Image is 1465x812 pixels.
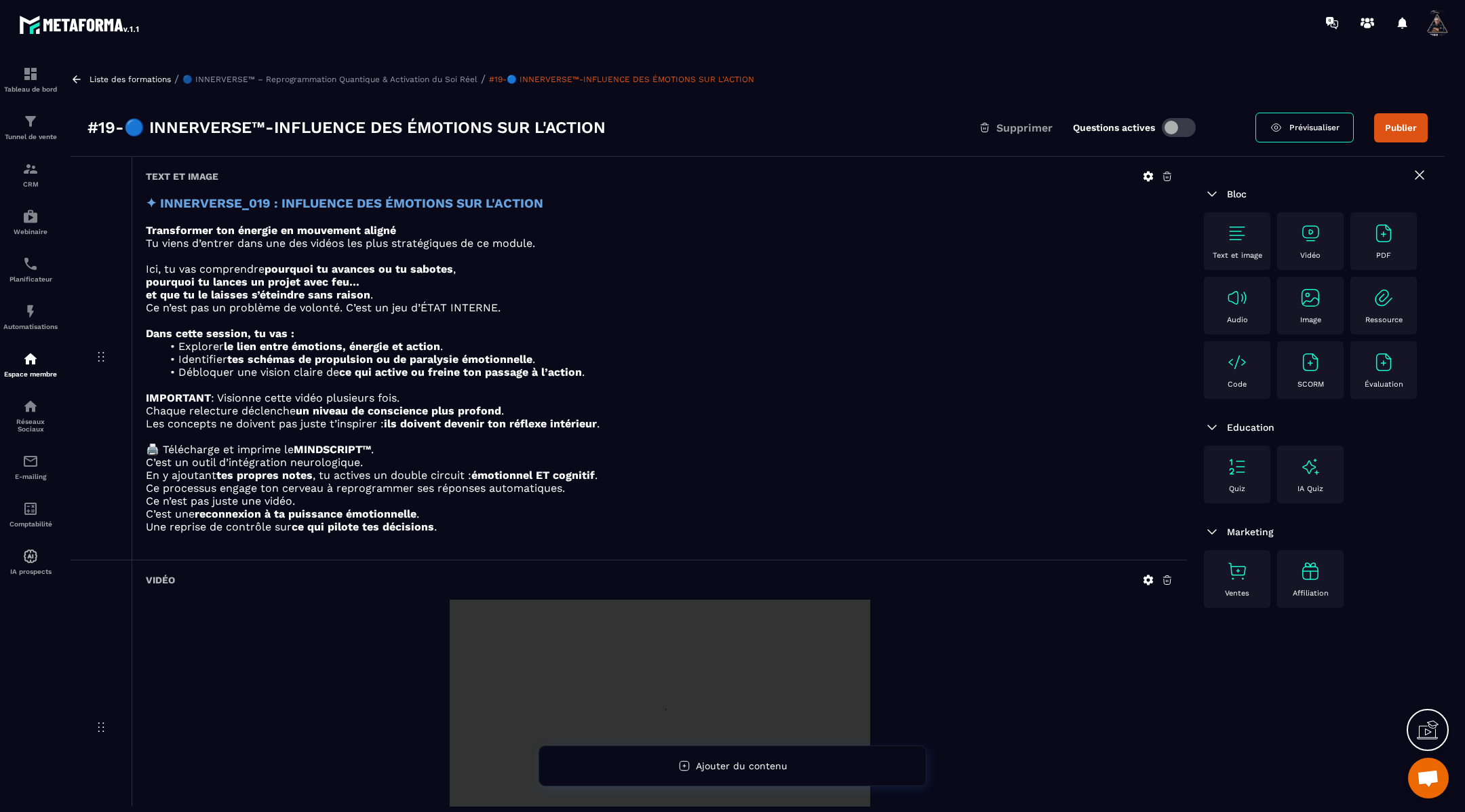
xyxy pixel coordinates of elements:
[696,760,787,771] span: Ajouter du contenu
[292,520,434,533] strong: ce qui pilote tes décisions
[22,161,39,177] img: formation
[1373,287,1394,309] img: text-image no-wra
[1227,315,1248,324] p: Audio
[146,288,370,301] strong: et que tu le laisses s’éteindre sans raison
[22,256,39,272] img: scheduler
[1297,380,1324,389] p: SCORM
[22,113,39,130] img: formation
[3,370,58,378] p: Espace membre
[481,73,486,85] span: /
[339,366,582,379] strong: ce qui active ou freine ton passage à l’action
[1213,251,1262,260] p: Text et image
[1204,419,1220,436] img: arrow-down
[3,85,58,93] p: Tableau de bord
[489,75,754,84] a: #19-🔵 INNERVERSE™-INFLUENCE DES ÉMOTIONS SUR L'ACTION
[146,391,211,404] strong: IMPORTANT
[22,351,39,367] img: automations
[146,404,1173,417] p: Chaque relecture déclenche .
[384,417,597,430] strong: ils doivent devenir ton réflexe intérieur
[3,388,58,443] a: social-networksocial-networkRéseaux Sociaux
[174,73,179,85] span: /
[1204,186,1220,202] img: arrow-down
[1300,456,1321,478] img: text-image
[471,469,595,482] strong: émotionnel ET cognitif
[146,263,1173,275] p: Ici, tu vas comprendre ,
[3,275,58,283] p: Planificateur
[1226,223,1248,244] img: text-image no-wra
[3,490,58,538] a: accountantaccountantComptabilité
[162,353,1173,366] li: Identifier .
[3,198,58,246] a: automationsautomationsWebinaire
[22,208,39,225] img: automations
[1300,315,1321,324] p: Image
[1226,560,1248,582] img: text-image no-wra
[1227,189,1247,199] span: Bloc
[146,327,294,340] strong: Dans cette session, tu vas :
[3,151,58,198] a: formationformationCRM
[1226,351,1248,373] img: text-image no-wra
[1073,122,1155,133] label: Questions actives
[3,180,58,188] p: CRM
[146,301,1173,314] p: Ce n’est pas un problème de volonté. C’est un jeu d’ÉTAT INTERNE.
[1300,351,1321,373] img: text-image no-wra
[3,323,58,330] p: Automatisations
[1297,484,1323,493] p: IA Quiz
[22,453,39,469] img: email
[22,501,39,517] img: accountant
[1300,251,1321,260] p: Vidéo
[146,196,543,211] strong: ✦ INNERVERSE_019 : INFLUENCE DES ÉMOTIONS SUR L'ACTION
[3,473,58,480] p: E-mailing
[146,171,218,182] h6: Text et image
[996,121,1053,134] span: Supprimer
[1300,223,1321,244] img: text-image no-wra
[146,482,1173,495] p: Ce processus engage ton cerveau à reprogrammer ses réponses automatiques.
[1374,113,1428,142] button: Publier
[182,75,477,84] a: 🔵 INNERVERSE™ – Reprogrammation Quantique & Activation du Soi Réel
[1376,251,1391,260] p: PDF
[1289,123,1340,132] span: Prévisualiser
[294,443,371,456] strong: MINDSCRIPT™
[146,507,1173,520] p: C’est une .
[3,103,58,151] a: formationformationTunnel de vente
[1227,526,1274,537] span: Marketing
[19,12,141,37] img: logo
[162,366,1173,379] li: Débloquer une vision claire de .
[1226,456,1248,478] img: text-image no-wra
[216,469,313,482] strong: tes propres notes
[146,443,1173,456] p: 🖨️ Télécharge et imprime le .
[3,568,58,575] p: IA prospects
[3,520,58,528] p: Comptabilité
[146,495,1173,507] p: Ce n’est pas juste une vidéo.
[146,288,1173,301] p: .
[3,56,58,103] a: formationformationTableau de bord
[146,391,1173,404] p: : Visionne cette vidéo plusieurs fois.
[265,263,453,275] strong: pourquoi tu avances ou tu sabotes
[22,66,39,82] img: formation
[1229,484,1245,493] p: Quiz
[1373,223,1394,244] img: text-image no-wra
[90,75,171,84] a: Liste des formations
[1300,560,1321,582] img: text-image
[146,224,396,237] strong: Transformer ton énergie en mouvement aligné
[146,456,1173,469] p: C’est un outil d’intégration neurologique.
[146,575,175,585] h6: Vidéo
[1204,524,1220,540] img: arrow-down
[1228,380,1247,389] p: Code
[296,404,501,417] strong: un niveau de conscience plus profond
[224,340,440,353] strong: le lien entre émotions, énergie et action
[195,507,416,520] strong: reconnexion à ta puissance émotionnelle
[3,133,58,140] p: Tunnel de vente
[1408,758,1449,798] a: Ouvrir le chat
[1365,380,1403,389] p: Évaluation
[87,117,606,138] h3: #19-🔵 INNERVERSE™-INFLUENCE DES ÉMOTIONS SUR L'ACTION
[1226,287,1248,309] img: text-image no-wra
[3,418,58,433] p: Réseaux Sociaux
[22,303,39,320] img: automations
[1225,589,1249,598] p: Ventes
[146,417,1173,430] p: Les concepts ne doivent pas juste t’inspirer : .
[3,443,58,490] a: emailemailE-mailing
[227,353,532,366] strong: tes schémas de propulsion ou de paralysie émotionnelle
[1293,589,1329,598] p: Affiliation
